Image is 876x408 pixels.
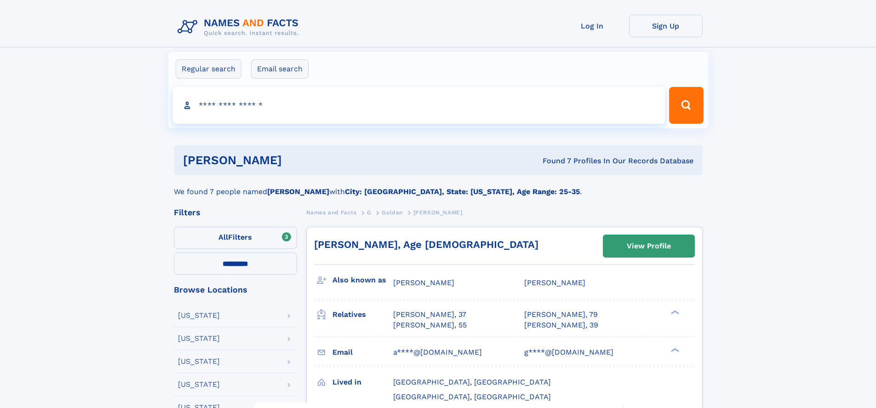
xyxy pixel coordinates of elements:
[251,59,309,79] label: Email search
[524,278,585,287] span: [PERSON_NAME]
[393,278,454,287] span: [PERSON_NAME]
[669,347,680,353] div: ❯
[382,209,403,216] span: Golden
[332,272,393,288] h3: Also known as
[178,312,220,319] div: [US_STATE]
[393,310,466,320] a: [PERSON_NAME], 37
[178,335,220,342] div: [US_STATE]
[218,233,228,241] span: All
[367,207,372,218] a: G
[555,15,629,37] a: Log In
[629,15,703,37] a: Sign Up
[174,208,297,217] div: Filters
[173,87,665,124] input: search input
[174,286,297,294] div: Browse Locations
[393,378,551,386] span: [GEOGRAPHIC_DATA], [GEOGRAPHIC_DATA]
[524,310,598,320] a: [PERSON_NAME], 79
[393,392,551,401] span: [GEOGRAPHIC_DATA], [GEOGRAPHIC_DATA]
[178,358,220,365] div: [US_STATE]
[669,310,680,316] div: ❯
[174,15,306,40] img: Logo Names and Facts
[174,227,297,249] label: Filters
[267,187,329,196] b: [PERSON_NAME]
[176,59,241,79] label: Regular search
[603,235,694,257] a: View Profile
[174,175,703,197] div: We found 7 people named with .
[627,236,671,257] div: View Profile
[393,320,467,330] a: [PERSON_NAME], 55
[367,209,372,216] span: G
[332,345,393,360] h3: Email
[332,374,393,390] h3: Lived in
[669,87,703,124] button: Search Button
[413,209,463,216] span: [PERSON_NAME]
[332,307,393,322] h3: Relatives
[382,207,403,218] a: Golden
[412,156,693,166] div: Found 7 Profiles In Our Records Database
[345,187,580,196] b: City: [GEOGRAPHIC_DATA], State: [US_STATE], Age Range: 25-35
[178,381,220,388] div: [US_STATE]
[183,155,412,166] h1: [PERSON_NAME]
[524,320,598,330] a: [PERSON_NAME], 39
[306,207,357,218] a: Names and Facts
[314,239,538,250] a: [PERSON_NAME], Age [DEMOGRAPHIC_DATA]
